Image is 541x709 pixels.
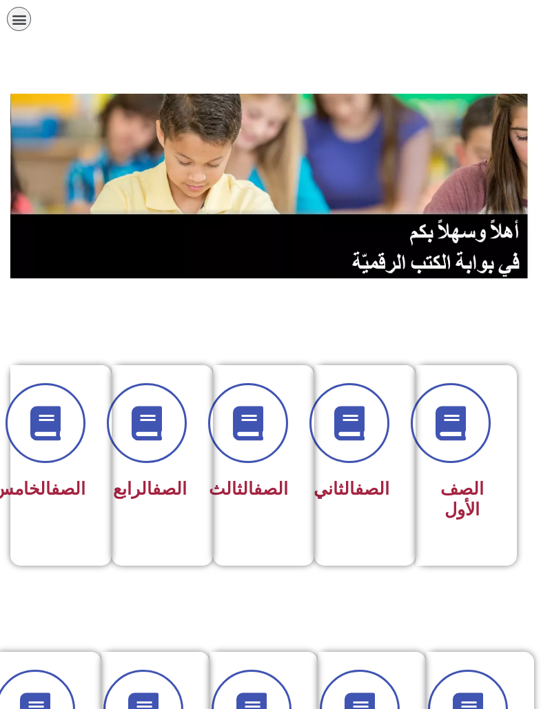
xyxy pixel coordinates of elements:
span: الصف الأول [440,479,484,520]
span: الرابع [113,479,187,499]
div: כפתור פתיחת תפריט [7,7,31,31]
a: الصف [152,479,187,499]
span: الثاني [314,479,389,499]
span: الثالث [209,479,288,499]
a: الصف [254,479,288,499]
a: الصف [51,479,85,499]
a: الصف [355,479,389,499]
